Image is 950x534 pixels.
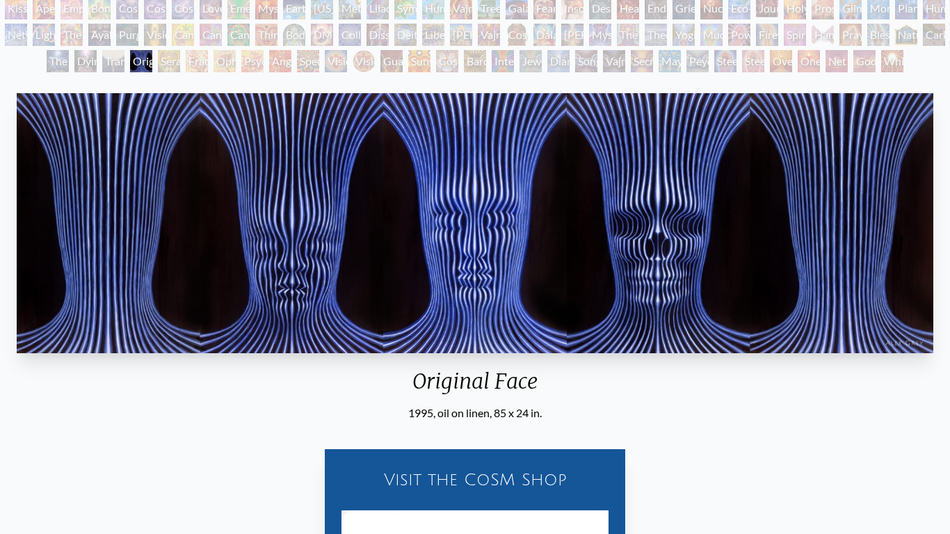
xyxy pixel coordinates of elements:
img: Original-Face-1995-Alex-Grey-Pentaptych-watermarked.jpg [17,93,933,353]
div: Mudra [700,24,723,46]
div: Vision [PERSON_NAME] [353,50,375,72]
div: Firewalking [756,24,778,46]
div: Hands that See [812,24,834,46]
div: Dissectional Art for Tool's Lateralus CD [367,24,389,46]
div: Net of Being [826,50,848,72]
div: 1995, oil on linen, 85 x 24 in. [11,405,939,421]
div: Angel Skin [269,50,291,72]
div: Purging [116,24,138,46]
div: Fractal Eyes [186,50,208,72]
div: Spirit Animates the Flesh [784,24,806,46]
div: Caring [923,24,945,46]
div: Cosmic [DEMOGRAPHIC_DATA] [506,24,528,46]
div: Deities & Demons Drinking from the Milky Pool [394,24,417,46]
div: Cannabis Sutra [200,24,222,46]
div: Original Face [130,50,152,72]
div: Sunyata [408,50,430,72]
div: Power to the Peaceful [728,24,750,46]
a: Visit the CoSM Shop [333,458,617,502]
div: Cosmic Elf [436,50,458,72]
div: Lightworker [33,24,55,46]
div: Dying [74,50,97,72]
div: Guardian of Infinite Vision [380,50,403,72]
div: Vajra Being [603,50,625,72]
div: Interbeing [492,50,514,72]
div: Dalai Lama [533,24,556,46]
div: Cannabis Mudra [172,24,194,46]
div: Oversoul [770,50,792,72]
div: Ayahuasca Visitation [88,24,111,46]
div: Liberation Through Seeing [422,24,444,46]
div: DMT - The Spirit Molecule [311,24,333,46]
div: Nature of Mind [895,24,917,46]
div: Praying Hands [839,24,862,46]
div: Godself [853,50,876,72]
div: Psychomicrograph of a Fractal Paisley Cherub Feather Tip [241,50,264,72]
div: Mystic Eye [589,24,611,46]
div: Spectral Lotus [297,50,319,72]
div: Transfiguration [102,50,124,72]
div: Steeplehead 1 [714,50,736,72]
div: Third Eye Tears of Joy [255,24,277,46]
div: Cannabacchus [227,24,250,46]
div: Peyote Being [686,50,709,72]
div: Jewel Being [520,50,542,72]
div: Original Face [11,369,939,405]
div: [PERSON_NAME] [561,24,583,46]
div: The Shulgins and their Alchemical Angels [61,24,83,46]
div: Networks [5,24,27,46]
div: Diamond Being [547,50,570,72]
div: Mayan Being [659,50,681,72]
div: Body/Mind as a Vibratory Field of Energy [283,24,305,46]
div: White Light [881,50,903,72]
div: Vision Tree [144,24,166,46]
div: Bardo Being [464,50,486,72]
div: Seraphic Transport Docking on the Third Eye [158,50,180,72]
div: The Soul Finds It's Way [47,50,69,72]
div: Steeplehead 2 [742,50,764,72]
div: Secret Writing Being [631,50,653,72]
div: [PERSON_NAME] [450,24,472,46]
div: Vision Crystal [325,50,347,72]
div: One [798,50,820,72]
div: Theologue [645,24,667,46]
div: The Seer [617,24,639,46]
div: Vajra Guru [478,24,500,46]
div: Blessing Hand [867,24,889,46]
div: Collective Vision [339,24,361,46]
div: Yogi & the Möbius Sphere [673,24,695,46]
div: Song of Vajra Being [575,50,597,72]
div: Ophanic Eyelash [214,50,236,72]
